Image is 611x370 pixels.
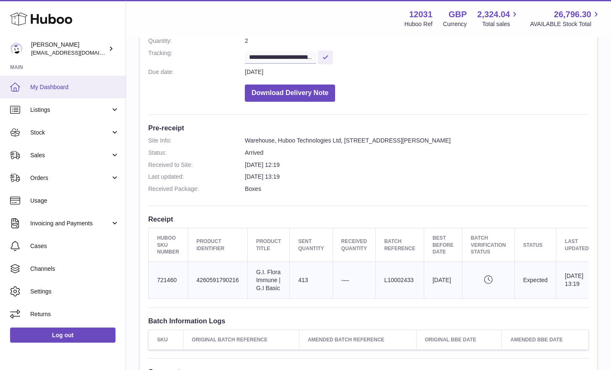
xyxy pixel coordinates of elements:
[31,41,107,57] div: [PERSON_NAME]
[245,185,589,193] dd: Boxes
[416,330,502,349] th: Original BBE Date
[148,68,245,76] dt: Due date:
[482,20,519,28] span: Total sales
[375,262,424,299] td: L10002433
[30,265,119,273] span: Channels
[30,242,119,250] span: Cases
[148,161,245,169] dt: Received to Site:
[149,228,188,262] th: Huboo SKU Number
[333,228,375,262] th: Received Quantity
[477,9,510,20] span: 2,324.04
[30,129,110,137] span: Stock
[245,137,589,145] dd: Warehouse, Huboo Technologies Ltd, [STREET_ADDRESS][PERSON_NAME]
[188,262,247,299] td: 4260591790216
[30,151,110,159] span: Sales
[462,228,514,262] th: Batch Verification Status
[424,228,462,262] th: Best Before Date
[31,49,123,56] span: [EMAIL_ADDRESS][DOMAIN_NAME]
[188,228,247,262] th: Product Identifier
[247,262,289,299] td: G.I. Flora Immune | G.I Basic
[183,330,299,349] th: Original Batch Reference
[148,123,589,132] h3: Pre-receipt
[514,262,556,299] td: Expected
[149,330,184,349] th: SKU
[409,9,433,20] strong: 12031
[299,330,416,349] th: Amended Batch Reference
[148,49,245,64] dt: Tracking:
[448,9,467,20] strong: GBP
[148,316,589,325] h3: Batch Information Logs
[404,20,433,28] div: Huboo Ref
[530,9,601,28] a: 26,796.30 AVAILABLE Stock Total
[245,37,589,45] dd: 2
[245,173,589,181] dd: [DATE] 13:19
[10,42,23,55] img: admin@makewellforyou.com
[148,137,245,145] dt: Site Info:
[245,149,589,157] dd: Arrived
[30,106,110,114] span: Listings
[148,149,245,157] dt: Status:
[290,228,333,262] th: Sent Quantity
[30,219,110,227] span: Invoicing and Payments
[333,262,375,299] td: -—
[530,20,601,28] span: AVAILABLE Stock Total
[10,328,115,343] a: Log out
[148,37,245,45] dt: Quantity:
[514,228,556,262] th: Status
[148,214,589,224] h3: Receipt
[149,262,188,299] td: 721460
[30,174,110,182] span: Orders
[375,228,424,262] th: Batch Reference
[245,161,589,169] dd: [DATE] 12:19
[502,330,589,349] th: Amended BBE Date
[30,83,119,91] span: My Dashboard
[245,68,589,76] dd: [DATE]
[247,228,289,262] th: Product title
[30,197,119,205] span: Usage
[148,185,245,193] dt: Received Package:
[443,20,467,28] div: Currency
[554,9,591,20] span: 26,796.30
[290,262,333,299] td: 413
[30,288,119,296] span: Settings
[30,310,119,318] span: Returns
[424,262,462,299] td: [DATE]
[556,228,598,262] th: Last updated
[245,85,335,102] button: Download Delivery Note
[477,9,520,28] a: 2,324.04 Total sales
[148,173,245,181] dt: Last updated:
[556,262,598,299] td: [DATE] 13:19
